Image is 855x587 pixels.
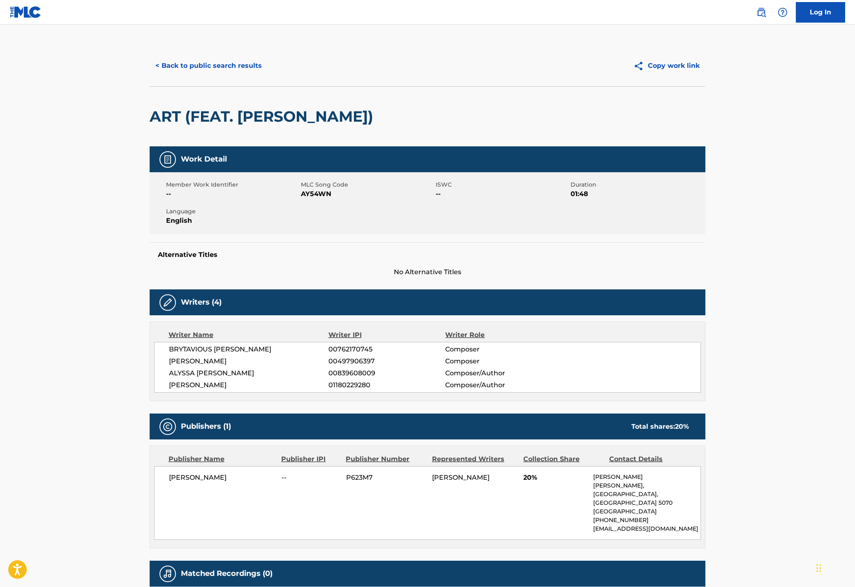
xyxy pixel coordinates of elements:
span: Member Work Identifier [166,180,299,189]
p: [EMAIL_ADDRESS][DOMAIN_NAME] [593,525,700,533]
span: [PERSON_NAME] [169,356,328,366]
div: Represented Writers [432,454,517,464]
div: Writer Role [445,330,552,340]
div: Drag [816,556,821,580]
div: Contact Details [609,454,689,464]
span: Composer [445,356,552,366]
img: Writers [163,298,173,307]
span: AY54WN [301,189,434,199]
span: MLC Song Code [301,180,434,189]
p: [GEOGRAPHIC_DATA] [593,507,700,516]
iframe: Chat Widget [814,548,855,587]
span: 00497906397 [328,356,445,366]
span: [PERSON_NAME] [169,380,328,390]
img: Publishers [163,422,173,432]
span: BRYTAVIOUS [PERSON_NAME] [169,344,328,354]
span: [PERSON_NAME] [169,473,275,483]
h5: Writers (4) [181,298,222,307]
span: [PERSON_NAME] [432,474,490,481]
img: MLC Logo [10,6,42,18]
span: 01:48 [571,189,703,199]
div: Writer Name [169,330,328,340]
span: Language [166,207,299,216]
img: Copy work link [633,61,648,71]
span: -- [166,189,299,199]
span: Duration [571,180,703,189]
h5: Matched Recordings (0) [181,569,273,578]
div: Publisher Number [346,454,425,464]
span: 00762170745 [328,344,445,354]
p: [PERSON_NAME] [593,473,700,481]
span: ISWC [436,180,568,189]
p: [PERSON_NAME], [593,481,700,490]
img: Matched Recordings [163,569,173,579]
span: 20% [523,473,587,483]
a: Log In [796,2,845,23]
span: 01180229280 [328,380,445,390]
span: Composer [445,344,552,354]
div: Total shares: [631,422,689,432]
div: Publisher IPI [281,454,340,464]
img: help [778,7,788,17]
div: Help [774,4,791,21]
div: Writer IPI [328,330,446,340]
span: English [166,216,299,226]
div: Publisher Name [169,454,275,464]
h5: Work Detail [181,155,227,164]
a: Public Search [753,4,769,21]
h5: Alternative Titles [158,251,697,259]
button: Copy work link [628,55,705,76]
span: No Alternative Titles [150,267,705,277]
span: 00839608009 [328,368,445,378]
h2: ART (FEAT. [PERSON_NAME]) [150,107,377,126]
p: [GEOGRAPHIC_DATA], [GEOGRAPHIC_DATA] 5070 [593,490,700,507]
span: -- [436,189,568,199]
span: ALYSSA [PERSON_NAME] [169,368,328,378]
div: Collection Share [523,454,603,464]
p: [PHONE_NUMBER] [593,516,700,525]
span: -- [282,473,340,483]
img: Work Detail [163,155,173,164]
button: < Back to public search results [150,55,268,76]
span: P623M7 [346,473,426,483]
span: Composer/Author [445,380,552,390]
span: 20 % [675,423,689,430]
h5: Publishers (1) [181,422,231,431]
span: Composer/Author [445,368,552,378]
img: search [756,7,766,17]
